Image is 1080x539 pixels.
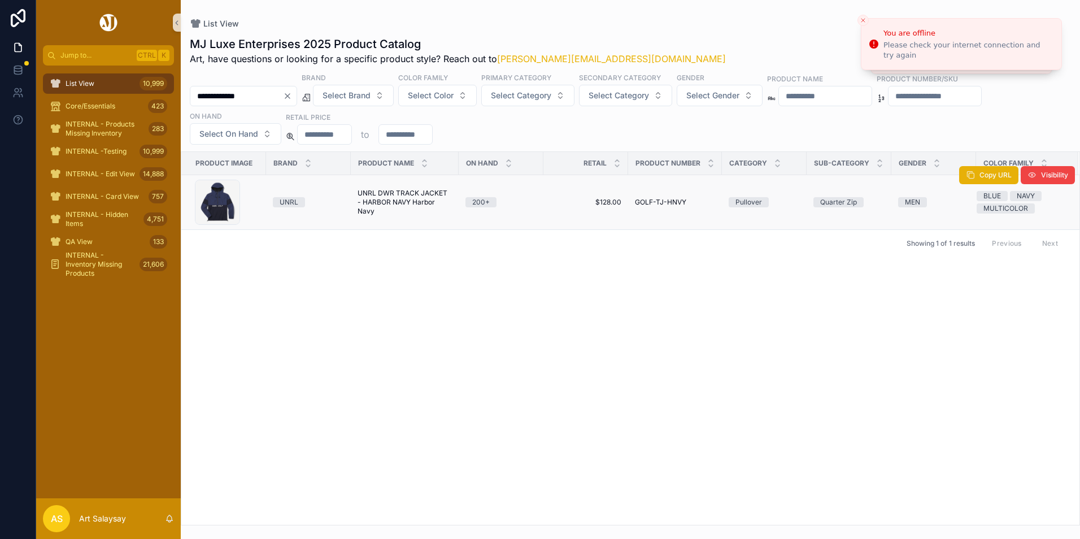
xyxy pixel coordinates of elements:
span: Select Category [491,90,551,101]
div: Quarter Zip [820,197,857,207]
button: Select Button [190,123,281,145]
a: Core/Essentials423 [43,96,174,116]
div: 10,999 [140,145,167,158]
div: MEN [905,197,920,207]
a: INTERNAL -Testing10,999 [43,141,174,162]
p: to [361,128,369,141]
label: Color Family [398,72,448,82]
label: Brand [302,72,326,82]
button: Visibility [1021,166,1075,184]
span: Showing 1 of 1 results [907,239,975,248]
label: Secondary Category [579,72,661,82]
button: Copy URL [959,166,1018,184]
a: QA View133 [43,232,174,252]
span: Select On Hand [199,128,258,140]
span: Category [729,159,767,168]
a: $128.00 [550,198,621,207]
label: Gender [677,72,704,82]
button: Clear [283,92,297,101]
span: K [159,51,168,60]
div: UNRL [280,197,298,207]
span: QA View [66,237,93,246]
div: 423 [148,99,167,113]
a: Quarter Zip [813,197,885,207]
button: Select Button [481,85,574,106]
div: 283 [149,122,167,136]
a: Pullover [729,197,800,207]
h1: MJ Luxe Enterprises 2025 Product Catalog [190,36,726,52]
a: 200+ [465,197,537,207]
span: Select Brand [323,90,371,101]
button: Select Button [677,85,763,106]
a: MEN [898,197,969,207]
span: INTERNAL - Edit View [66,169,135,179]
span: Art, have questions or looking for a specific product style? Reach out to [190,52,726,66]
button: Select Button [313,85,394,106]
div: MULTICOLOR [983,203,1028,214]
span: Sub-Category [814,159,869,168]
div: 4,751 [143,212,167,226]
span: Jump to... [60,51,132,60]
span: On Hand [466,159,498,168]
p: Art Salaysay [79,513,126,524]
label: On Hand [190,111,222,121]
span: List View [203,18,239,29]
span: GOLF-TJ-HNVY [635,198,686,207]
a: UNRL [273,197,344,207]
label: Retail Price [286,112,330,122]
span: Ctrl [137,50,157,61]
button: Jump to...CtrlK [43,45,174,66]
span: Visibility [1041,171,1068,180]
div: Pullover [735,197,762,207]
span: Product Name [358,159,414,168]
a: BLUENAVYMULTICOLOR [977,191,1065,214]
span: INTERNAL - Hidden Items [66,210,139,228]
div: You are offline [883,28,1052,39]
div: 133 [150,235,167,249]
span: Gender [899,159,926,168]
span: List View [66,79,94,88]
a: INTERNAL - Edit View14,888 [43,164,174,184]
a: List View10,999 [43,73,174,94]
label: Product Number/SKU [877,73,958,84]
span: Select Color [408,90,454,101]
div: scrollable content [36,66,181,289]
span: Copy URL [979,171,1012,180]
div: 10,999 [140,77,167,90]
a: UNRL DWR TRACK JACKET - HARBOR NAVY Harbor Navy [358,189,452,216]
span: Core/Essentials [66,102,115,111]
span: Select Gender [686,90,739,101]
span: Brand [273,159,298,168]
span: INTERNAL -Testing [66,147,127,156]
label: Product Name [767,73,823,84]
label: Primary Category [481,72,551,82]
div: 757 [149,190,167,203]
button: Select Button [398,85,477,106]
div: 200+ [472,197,490,207]
a: GOLF-TJ-HNVY [635,198,715,207]
span: INTERNAL - Products Missing Inventory [66,120,144,138]
span: INTERNAL - Card View [66,192,139,201]
a: INTERNAL - Products Missing Inventory283 [43,119,174,139]
a: INTERNAL - Hidden Items4,751 [43,209,174,229]
a: [PERSON_NAME][EMAIL_ADDRESS][DOMAIN_NAME] [497,53,726,64]
span: Product Image [195,159,252,168]
img: App logo [98,14,119,32]
span: AS [51,512,63,525]
button: Close toast [857,15,869,26]
div: 14,888 [140,167,167,181]
span: Select Category [589,90,649,101]
a: INTERNAL - Inventory Missing Products21,606 [43,254,174,275]
a: INTERNAL - Card View757 [43,186,174,207]
span: INTERNAL - Inventory Missing Products [66,251,135,278]
div: 21,606 [140,258,167,271]
span: Retail [583,159,607,168]
span: Product Number [635,159,700,168]
a: List View [190,18,239,29]
div: Please check your internet connection and try again [883,40,1052,60]
button: Select Button [579,85,672,106]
